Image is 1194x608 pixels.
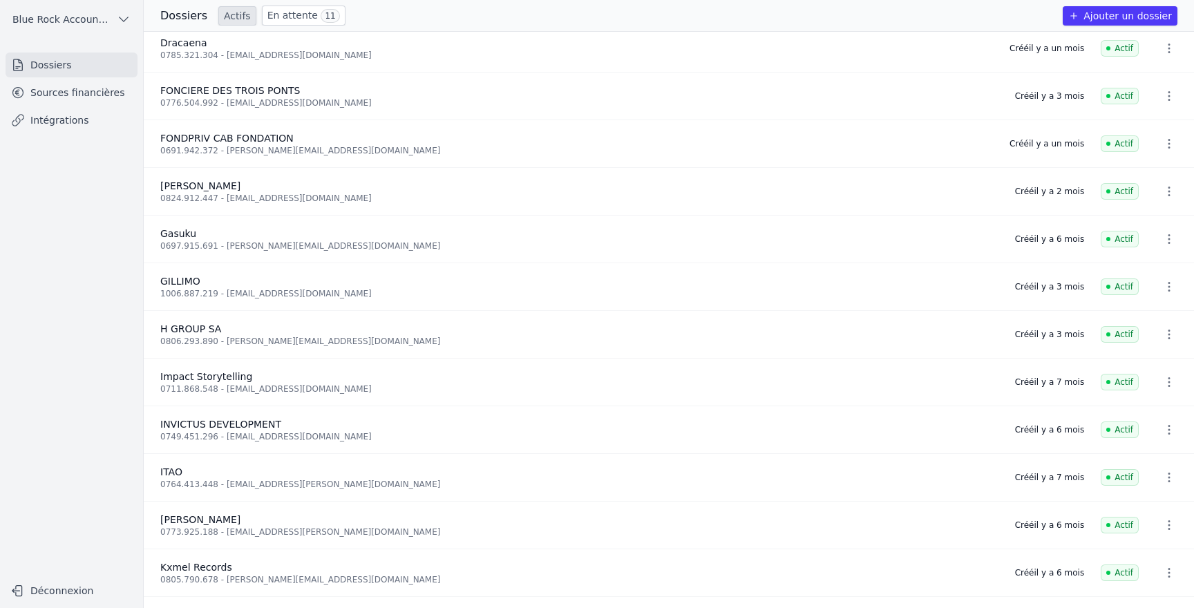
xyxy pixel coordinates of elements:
h3: Dossiers [160,8,207,24]
div: 0805.790.678 - [PERSON_NAME][EMAIL_ADDRESS][DOMAIN_NAME] [160,574,998,585]
span: INVICTUS DEVELOPMENT [160,419,281,430]
div: 0711.868.548 - [EMAIL_ADDRESS][DOMAIN_NAME] [160,383,998,395]
button: Ajouter un dossier [1063,6,1177,26]
span: Blue Rock Accounting [12,12,111,26]
div: 0773.925.188 - [EMAIL_ADDRESS][PERSON_NAME][DOMAIN_NAME] [160,526,998,538]
span: GILLIMO [160,276,200,287]
span: H GROUP SA [160,323,221,334]
span: Actif [1101,469,1139,486]
span: 11 [321,9,339,23]
div: Créé il y a 3 mois [1015,281,1084,292]
div: Créé il y a 6 mois [1015,520,1084,531]
div: 0806.293.890 - [PERSON_NAME][EMAIL_ADDRESS][DOMAIN_NAME] [160,336,998,347]
span: Actif [1101,183,1139,200]
span: Actif [1101,278,1139,295]
span: Actif [1101,40,1139,57]
span: Actif [1101,564,1139,581]
div: Créé il y a 2 mois [1015,186,1084,197]
div: Créé il y a 7 mois [1015,472,1084,483]
div: 0697.915.691 - [PERSON_NAME][EMAIL_ADDRESS][DOMAIN_NAME] [160,240,998,251]
div: 0824.912.447 - [EMAIL_ADDRESS][DOMAIN_NAME] [160,193,998,204]
span: Actif [1101,326,1139,343]
span: FONDPRIV CAB FONDATION [160,133,294,144]
span: Kxmel Records [160,562,232,573]
span: Actif [1101,231,1139,247]
span: Impact Storytelling [160,371,252,382]
span: [PERSON_NAME] [160,514,240,525]
span: Gasuku [160,228,196,239]
div: 0749.451.296 - [EMAIL_ADDRESS][DOMAIN_NAME] [160,431,998,442]
a: Sources financières [6,80,138,105]
div: Créé il y a 6 mois [1015,234,1084,245]
span: Actif [1101,135,1139,152]
a: Dossiers [6,53,138,77]
a: En attente 11 [262,6,345,26]
span: Actif [1101,374,1139,390]
span: Actif [1101,88,1139,104]
span: FONCIERE DES TROIS PONTS [160,85,300,96]
span: Dracaena [160,37,207,48]
div: Créé il y a 7 mois [1015,377,1084,388]
div: Créé il y a 3 mois [1015,329,1084,340]
button: Déconnexion [6,580,138,602]
div: Créé il y a 6 mois [1015,424,1084,435]
div: Créé il y a 3 mois [1015,91,1084,102]
span: [PERSON_NAME] [160,180,240,191]
a: Actifs [218,6,256,26]
div: 0785.321.304 - [EMAIL_ADDRESS][DOMAIN_NAME] [160,50,993,61]
div: 1006.887.219 - [EMAIL_ADDRESS][DOMAIN_NAME] [160,288,998,299]
div: 0691.942.372 - [PERSON_NAME][EMAIL_ADDRESS][DOMAIN_NAME] [160,145,993,156]
span: Actif [1101,517,1139,533]
div: Créé il y a un mois [1010,138,1084,149]
div: Créé il y a un mois [1010,43,1084,54]
span: ITAO [160,466,182,477]
a: Intégrations [6,108,138,133]
div: 0764.413.448 - [EMAIL_ADDRESS][PERSON_NAME][DOMAIN_NAME] [160,479,998,490]
div: 0776.504.992 - [EMAIL_ADDRESS][DOMAIN_NAME] [160,97,998,108]
span: Actif [1101,421,1139,438]
button: Blue Rock Accounting [6,8,138,30]
div: Créé il y a 6 mois [1015,567,1084,578]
